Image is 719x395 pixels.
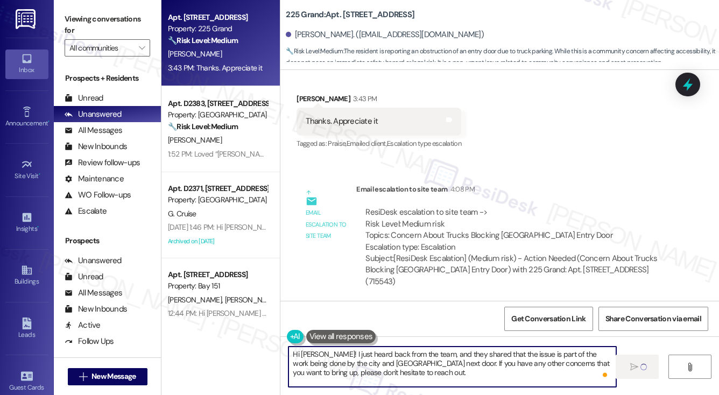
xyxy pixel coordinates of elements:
[168,109,267,121] div: Property: [GEOGRAPHIC_DATA]
[5,50,48,79] a: Inbox
[39,171,40,178] span: •
[448,184,475,195] div: 4:08 PM
[65,336,114,347] div: Follow Ups
[286,29,484,40] div: [PERSON_NAME]. ([EMAIL_ADDRESS][DOMAIN_NAME])
[65,109,122,120] div: Unanswered
[65,304,127,315] div: New Inbounds
[37,223,39,231] span: •
[65,11,150,39] label: Viewing conversations for
[5,208,48,237] a: Insights •
[65,287,122,299] div: All Messages
[168,36,238,45] strong: 🔧 Risk Level: Medium
[168,183,267,194] div: Apt. D2371, [STREET_ADDRESS][PERSON_NAME]
[306,116,378,127] div: Thanks. Appreciate it
[65,255,122,266] div: Unanswered
[16,9,38,29] img: ResiDesk Logo
[365,253,666,287] div: Subject: [ResiDesk Escalation] (Medium risk) - Action Needed (Concern About Trucks Blocking [GEOG...
[168,49,222,59] span: [PERSON_NAME]
[630,363,638,371] i: 
[168,23,267,34] div: Property: 225 Grand
[69,39,133,57] input: All communities
[365,207,666,253] div: ResiDesk escalation to site team -> Risk Level: Medium risk Topics: Concern About Trucks Blocking...
[168,295,225,305] span: [PERSON_NAME]
[91,371,136,382] span: New Message
[65,141,127,152] div: New Inbounds
[168,194,267,206] div: Property: [GEOGRAPHIC_DATA]
[297,93,461,108] div: [PERSON_NAME]
[504,307,593,331] button: Get Conversation Link
[168,122,238,131] strong: 🔧 Risk Level: Medium
[297,136,461,151] div: Tagged as:
[5,314,48,343] a: Leads
[168,63,262,73] div: 3:43 PM: Thanks. Appreciate it
[65,271,103,283] div: Unread
[168,98,267,109] div: Apt. D2383, [STREET_ADDRESS][PERSON_NAME]
[65,206,107,217] div: Escalate
[65,93,103,104] div: Unread
[328,139,346,148] span: Praise ,
[350,93,377,104] div: 3:43 PM
[286,9,414,20] b: 225 Grand: Apt. [STREET_ADDRESS]
[356,184,675,199] div: Email escalation to site team
[511,313,586,325] span: Get Conversation Link
[139,44,145,52] i: 
[605,313,701,325] span: Share Conversation via email
[65,125,122,136] div: All Messages
[65,189,131,201] div: WO Follow-ups
[79,372,87,381] i: 
[168,135,222,145] span: [PERSON_NAME]
[54,235,161,246] div: Prospects
[48,118,50,125] span: •
[347,139,387,148] span: Emailed client ,
[288,347,616,387] textarea: To enrich screen reader interactions, please activate Accessibility in Grammarly extension settings
[5,261,48,290] a: Buildings
[286,46,719,69] span: : The resident is reporting an obstruction of an entry door due to truck parking. While this is a...
[387,139,461,148] span: Escalation type escalation
[167,235,269,248] div: Archived on [DATE]
[54,73,161,84] div: Prospects + Residents
[168,209,196,218] span: G. Cruise
[598,307,708,331] button: Share Conversation via email
[168,12,267,23] div: Apt. [STREET_ADDRESS]
[286,47,343,55] strong: 🔧 Risk Level: Medium
[65,320,101,331] div: Active
[65,157,140,168] div: Review follow-ups
[65,173,124,185] div: Maintenance
[306,207,348,242] div: Email escalation to site team
[68,368,147,385] button: New Message
[168,280,267,292] div: Property: Bay 151
[5,156,48,185] a: Site Visit •
[225,295,279,305] span: [PERSON_NAME]
[686,363,694,371] i: 
[168,269,267,280] div: Apt. [STREET_ADDRESS]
